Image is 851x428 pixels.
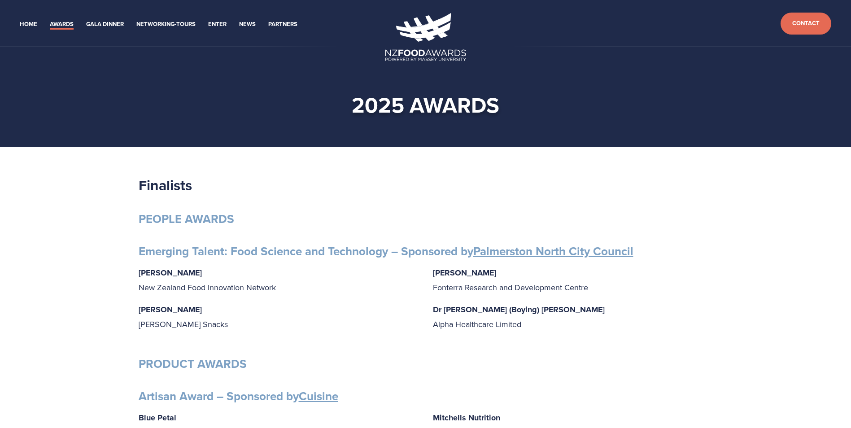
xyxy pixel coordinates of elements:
a: News [239,19,256,30]
strong: Mitchells Nutrition [433,412,500,424]
a: Enter [208,19,227,30]
strong: [PERSON_NAME] [139,267,202,279]
a: Networking-Tours [136,19,196,30]
a: Cuisine [299,388,338,405]
strong: Finalists [139,175,192,196]
strong: PEOPLE AWARDS [139,210,234,227]
strong: Dr [PERSON_NAME] (Boying) [PERSON_NAME] [433,304,605,315]
p: [PERSON_NAME] Snacks [139,302,419,331]
a: Partners [268,19,297,30]
a: Awards [50,19,74,30]
strong: [PERSON_NAME] [433,267,496,279]
strong: Artisan Award – Sponsored by [139,388,338,405]
a: Palmerston North City Council [473,243,633,260]
p: Alpha Healthcare Limited [433,302,713,331]
strong: Emerging Talent: Food Science and Technology – Sponsored by [139,243,633,260]
p: Fonterra Research and Development Centre [433,266,713,294]
p: New Zealand Food Innovation Network [139,266,419,294]
a: Gala Dinner [86,19,124,30]
h1: 2025 awards [153,92,698,118]
strong: PRODUCT AWARDS [139,355,247,372]
strong: [PERSON_NAME] [139,304,202,315]
a: Home [20,19,37,30]
strong: Blue Petal [139,412,176,424]
a: Contact [781,13,831,35]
